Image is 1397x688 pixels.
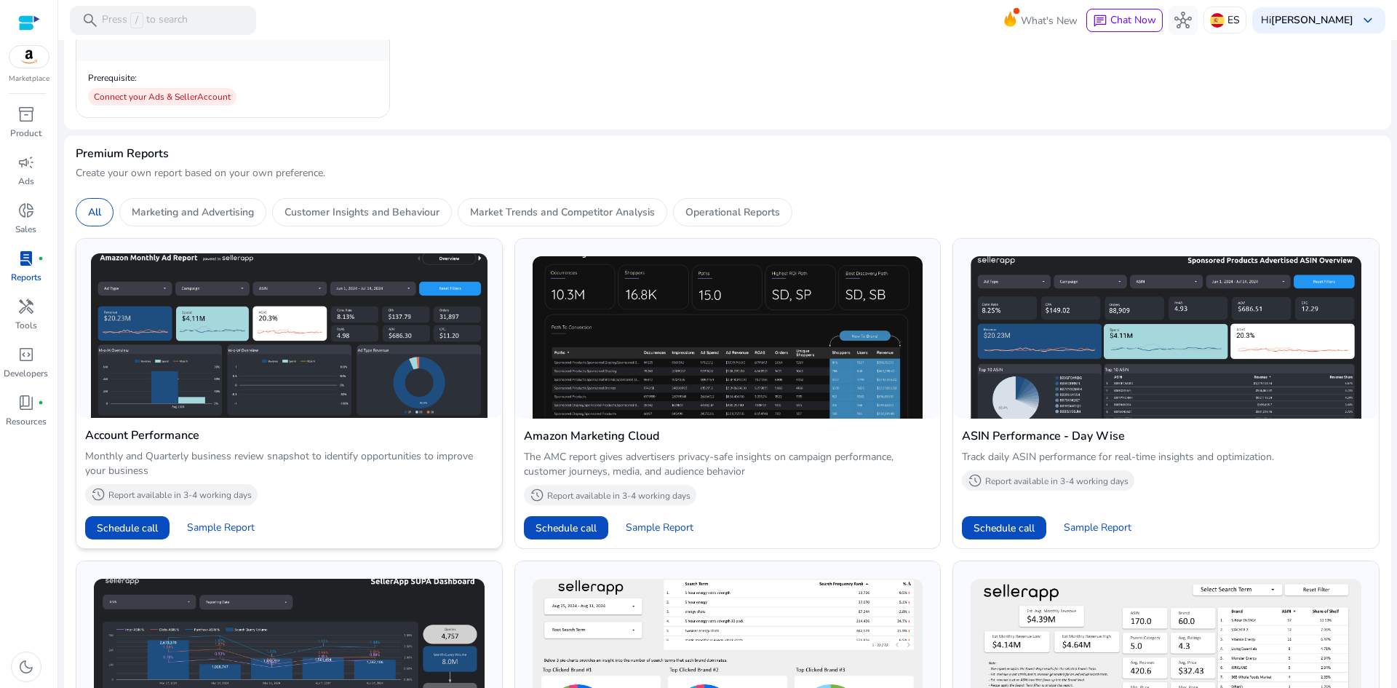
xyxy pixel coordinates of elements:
[17,658,35,676] span: dark_mode
[530,488,544,502] span: history_2
[17,346,35,363] span: code_blocks
[17,298,35,315] span: handyman
[962,516,1046,539] button: Schedule call
[1174,12,1192,29] span: hub
[88,72,236,84] p: Prerequisite:
[130,12,143,28] span: /
[9,46,49,68] img: amazon.svg
[88,205,101,220] p: All
[85,516,170,539] button: Schedule call
[76,166,1380,181] p: Create your own report based on your own preference.
[17,154,35,171] span: campaign
[962,450,1370,464] p: Track daily ASIN performance for real-time insights and optimization.
[1227,7,1240,33] p: ES
[175,516,266,539] button: Sample Report
[284,205,439,220] p: Customer Insights and Behaviour
[1261,15,1353,25] p: Hi
[85,449,493,478] p: Monthly and Quarterly business review snapshot to identify opportunities to improve your business
[6,415,47,428] p: Resources
[536,521,597,536] span: Schedule call
[187,521,255,535] span: Sample Report
[76,147,169,161] h4: Premium Reports
[4,367,48,380] p: Developers
[18,175,34,188] p: Ads
[88,88,236,106] div: Connect your Ads & Seller Account
[85,427,493,444] h4: Account Performance
[1359,12,1377,29] span: keyboard_arrow_down
[132,205,254,220] p: Marketing and Advertising
[108,489,252,501] p: Report available in 3-4 working days
[968,473,982,488] span: history_2
[17,250,35,267] span: lab_profile
[9,74,49,84] p: Marketplace
[38,400,44,406] span: fiber_manual_record
[547,490,690,502] p: Report available in 3-4 working days
[524,516,608,539] button: Schedule call
[17,394,35,411] span: book_4
[685,205,780,220] p: Operational Reports
[91,487,106,502] span: history_2
[1064,521,1131,535] span: Sample Report
[15,223,36,236] p: Sales
[470,205,655,220] p: Market Trends and Competitor Analysis
[10,127,41,140] p: Product
[11,271,41,284] p: Reports
[17,106,35,123] span: inventory_2
[15,319,37,332] p: Tools
[524,450,932,479] p: The AMC report gives advertisers privacy-safe insights on campaign performance, customer journeys...
[614,516,705,539] button: Sample Report
[985,475,1129,487] p: Report available in 3-4 working days
[81,12,99,29] span: search
[974,521,1035,536] span: Schedule call
[1271,13,1353,27] b: [PERSON_NAME]
[102,12,188,28] p: Press to search
[962,427,1370,445] h4: ASIN Performance - Day Wise
[1093,14,1107,28] span: chat
[38,256,44,261] span: fiber_manual_record
[1110,13,1156,27] span: Chat Now
[1169,6,1198,35] button: hub
[97,521,158,536] span: Schedule call
[1210,13,1225,28] img: es.svg
[1052,516,1143,539] button: Sample Report
[626,521,693,535] span: Sample Report
[1021,8,1078,33] span: What's New
[17,202,35,219] span: donut_small
[1086,9,1163,32] button: chatChat Now
[524,427,932,445] h4: Amazon Marketing Cloud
